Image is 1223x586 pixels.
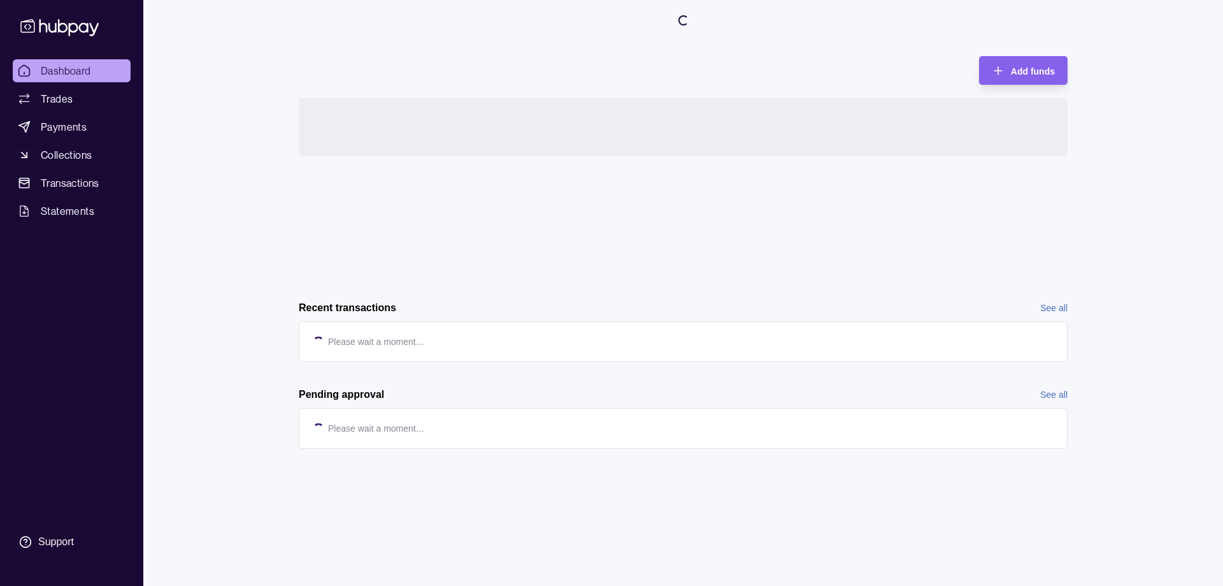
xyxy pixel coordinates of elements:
p: Please wait a moment… [328,335,425,349]
span: Transactions [41,175,99,191]
p: Please wait a moment… [328,421,425,436]
a: Statements [13,200,131,223]
span: Collections [41,147,92,163]
span: Dashboard [41,63,91,78]
a: Support [13,529,131,555]
a: See all [1040,388,1068,402]
a: See all [1040,301,1068,315]
h2: Recent transactions [299,301,396,315]
span: Statements [41,203,94,219]
span: Payments [41,119,87,135]
div: Support [38,535,74,549]
span: Trades [41,91,73,106]
a: Payments [13,115,131,138]
a: Transactions [13,172,131,194]
button: Add funds [979,56,1068,85]
a: Trades [13,87,131,110]
h2: Pending approval [299,388,384,402]
a: Collections [13,143,131,166]
span: Add funds [1011,66,1055,77]
a: Dashboard [13,59,131,82]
